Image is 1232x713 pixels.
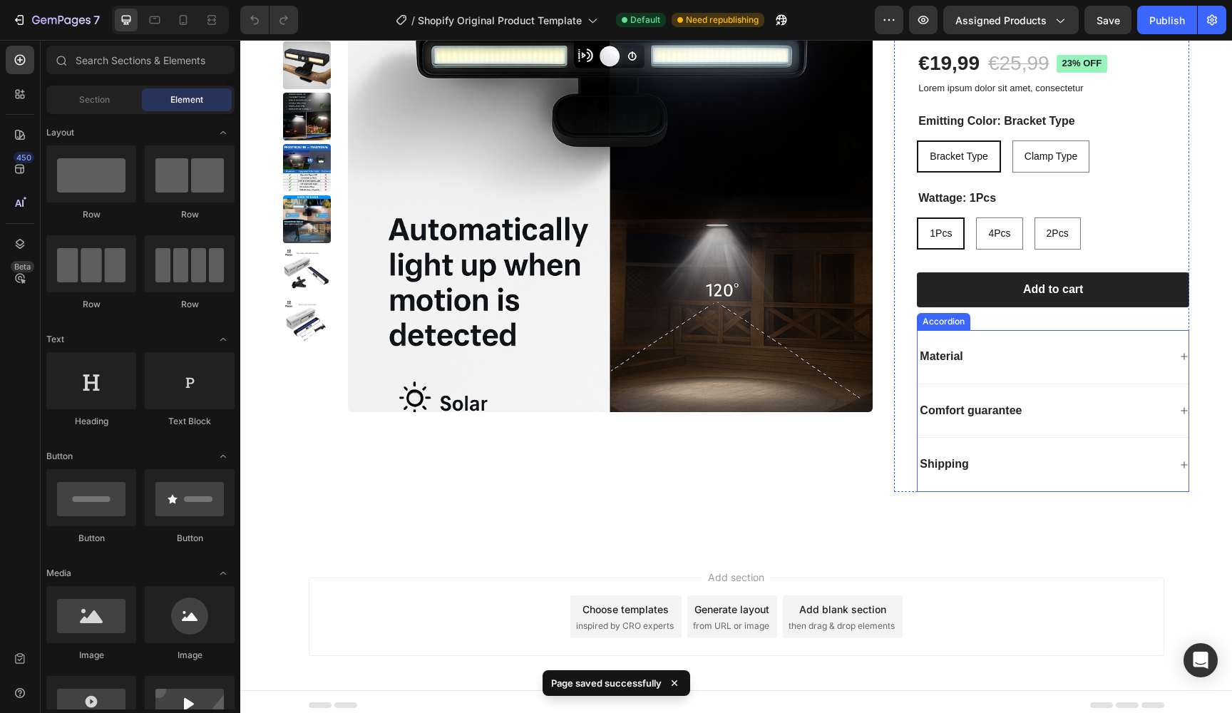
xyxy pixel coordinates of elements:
[43,104,91,152] img: Clip on Solar Motion Lights Outdoor Waterproof,Solar Fence Lights outside with 36 Leds, Portable ...
[1084,6,1131,34] button: Save
[43,1,91,49] img: Clip on Solar Motion Lights Outdoor Waterproof,Solar Fence Lights outside with 36 Leds, Portable ...
[240,40,1232,713] iframe: Design area
[678,43,948,55] p: Lorem ipsum dolor sit amet, consectetur
[46,298,136,311] div: Row
[955,13,1047,28] span: Assigned Products
[46,46,235,74] input: Search Sections & Elements
[689,111,747,122] span: Bracket Type
[212,121,235,144] span: Toggle open
[548,580,654,593] span: then drag & drop elements
[240,6,298,34] div: Undo/Redo
[145,532,235,545] div: Button
[679,275,727,288] div: Accordion
[806,188,828,199] span: 2Pcs
[212,562,235,585] span: Toggle open
[677,73,836,91] legend: Emitting Color: Bracket Type
[145,649,235,662] div: Image
[46,649,136,662] div: Image
[1184,643,1218,677] div: Open Intercom Messenger
[11,261,34,272] div: Beta
[212,445,235,468] span: Toggle open
[46,208,136,221] div: Row
[453,580,529,593] span: from URL or image
[336,580,433,593] span: inspired by CRO experts
[79,93,110,106] span: Section
[43,207,91,255] img: Clip on Solar Motion Lights Outdoor Waterproof,Solar Fence Lights outside with 36 Leds, Portable ...
[418,13,582,28] span: Shopify Original Product Template
[46,532,136,545] div: Button
[679,364,781,379] p: Comfort guarantee
[342,562,428,577] div: Choose templates
[170,93,203,106] span: Element
[816,15,868,33] pre: 23% off
[43,53,91,101] img: Clip on Solar Motion Lights Outdoor Waterproof,Solar Fence Lights outside with 36 Leds, Portable ...
[43,258,91,306] img: Clip on Solar Motion Lights Outdoor Waterproof,Solar Fence Lights outside with 36 Leds, Portable ...
[145,298,235,311] div: Row
[559,562,646,577] div: Add blank section
[14,152,34,163] div: 450
[748,188,770,199] span: 4Pcs
[630,14,660,26] span: Default
[46,126,74,139] span: Layout
[689,188,712,199] span: 1Pcs
[943,6,1079,34] button: Assigned Products
[1097,14,1120,26] span: Save
[677,9,741,38] div: €19,99
[411,13,415,28] span: /
[145,415,235,428] div: Text Block
[462,530,530,545] span: Add section
[454,562,529,577] div: Generate layout
[6,6,106,34] button: 7
[145,208,235,221] div: Row
[46,333,64,346] span: Text
[551,676,662,690] p: Page saved successfully
[93,11,100,29] p: 7
[686,14,759,26] span: Need republishing
[1137,6,1197,34] button: Publish
[677,232,949,267] button: Add to cart
[43,155,91,203] img: Clip on Solar Motion Lights Outdoor Waterproof,Solar Fence Lights outside with 36 Leds, Portable ...
[46,450,73,463] span: Button
[1149,13,1185,28] div: Publish
[677,150,757,168] legend: Wattage: 1Pcs
[783,242,843,257] div: Add to cart
[212,328,235,351] span: Toggle open
[746,9,811,38] div: €25,99
[679,309,722,324] p: Material
[46,415,136,428] div: Heading
[679,417,728,432] p: Shipping
[46,567,71,580] span: Media
[784,111,837,122] span: Clamp Type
